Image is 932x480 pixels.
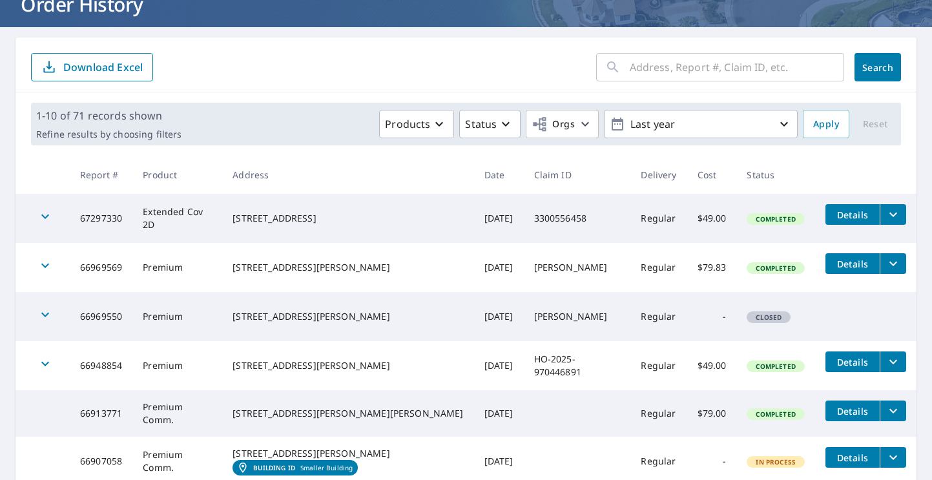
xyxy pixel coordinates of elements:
[132,194,222,243] td: Extended Cov 2D
[880,253,906,274] button: filesDropdownBtn-66969569
[233,212,463,225] div: [STREET_ADDRESS]
[70,292,132,341] td: 66969550
[524,341,631,390] td: HO-2025-970446891
[687,292,737,341] td: -
[524,156,631,194] th: Claim ID
[524,292,631,341] td: [PERSON_NAME]
[865,61,891,74] span: Search
[833,405,872,417] span: Details
[526,110,599,138] button: Orgs
[825,253,880,274] button: detailsBtn-66969569
[70,341,132,390] td: 66948854
[854,53,901,81] button: Search
[687,390,737,437] td: $79.00
[70,194,132,243] td: 67297330
[459,110,521,138] button: Status
[748,457,803,466] span: In Process
[630,341,687,390] td: Regular
[132,341,222,390] td: Premium
[880,204,906,225] button: filesDropdownBtn-67297330
[880,447,906,468] button: filesDropdownBtn-66907058
[630,49,844,85] input: Address, Report #, Claim ID, etc.
[70,390,132,437] td: 66913771
[748,362,803,371] span: Completed
[825,447,880,468] button: detailsBtn-66907058
[63,60,143,74] p: Download Excel
[70,156,132,194] th: Report #
[532,116,575,132] span: Orgs
[233,460,358,475] a: Building IDSmaller Building
[630,390,687,437] td: Regular
[132,292,222,341] td: Premium
[474,194,524,243] td: [DATE]
[880,401,906,421] button: filesDropdownBtn-66913771
[748,313,789,322] span: Closed
[833,452,872,464] span: Details
[132,243,222,292] td: Premium
[233,359,463,372] div: [STREET_ADDRESS][PERSON_NAME]
[385,116,430,132] p: Products
[233,310,463,323] div: [STREET_ADDRESS][PERSON_NAME]
[833,356,872,368] span: Details
[474,390,524,437] td: [DATE]
[880,351,906,372] button: filesDropdownBtn-66948854
[630,194,687,243] td: Regular
[36,108,181,123] p: 1-10 of 71 records shown
[233,407,463,420] div: [STREET_ADDRESS][PERSON_NAME][PERSON_NAME]
[687,341,737,390] td: $49.00
[222,156,473,194] th: Address
[687,194,737,243] td: $49.00
[70,243,132,292] td: 66969569
[625,113,776,136] p: Last year
[736,156,815,194] th: Status
[524,243,631,292] td: [PERSON_NAME]
[687,156,737,194] th: Cost
[803,110,849,138] button: Apply
[132,390,222,437] td: Premium Comm.
[474,243,524,292] td: [DATE]
[630,292,687,341] td: Regular
[233,447,463,460] div: [STREET_ADDRESS][PERSON_NAME]
[132,156,222,194] th: Product
[748,410,803,419] span: Completed
[687,243,737,292] td: $79.83
[474,156,524,194] th: Date
[233,261,463,274] div: [STREET_ADDRESS][PERSON_NAME]
[630,156,687,194] th: Delivery
[833,209,872,221] span: Details
[833,258,872,270] span: Details
[825,401,880,421] button: detailsBtn-66913771
[474,292,524,341] td: [DATE]
[36,129,181,140] p: Refine results by choosing filters
[465,116,497,132] p: Status
[253,464,295,472] em: Building ID
[31,53,153,81] button: Download Excel
[474,341,524,390] td: [DATE]
[604,110,798,138] button: Last year
[379,110,454,138] button: Products
[825,204,880,225] button: detailsBtn-67297330
[748,214,803,224] span: Completed
[825,351,880,372] button: detailsBtn-66948854
[748,264,803,273] span: Completed
[813,116,839,132] span: Apply
[630,243,687,292] td: Regular
[524,194,631,243] td: 3300556458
